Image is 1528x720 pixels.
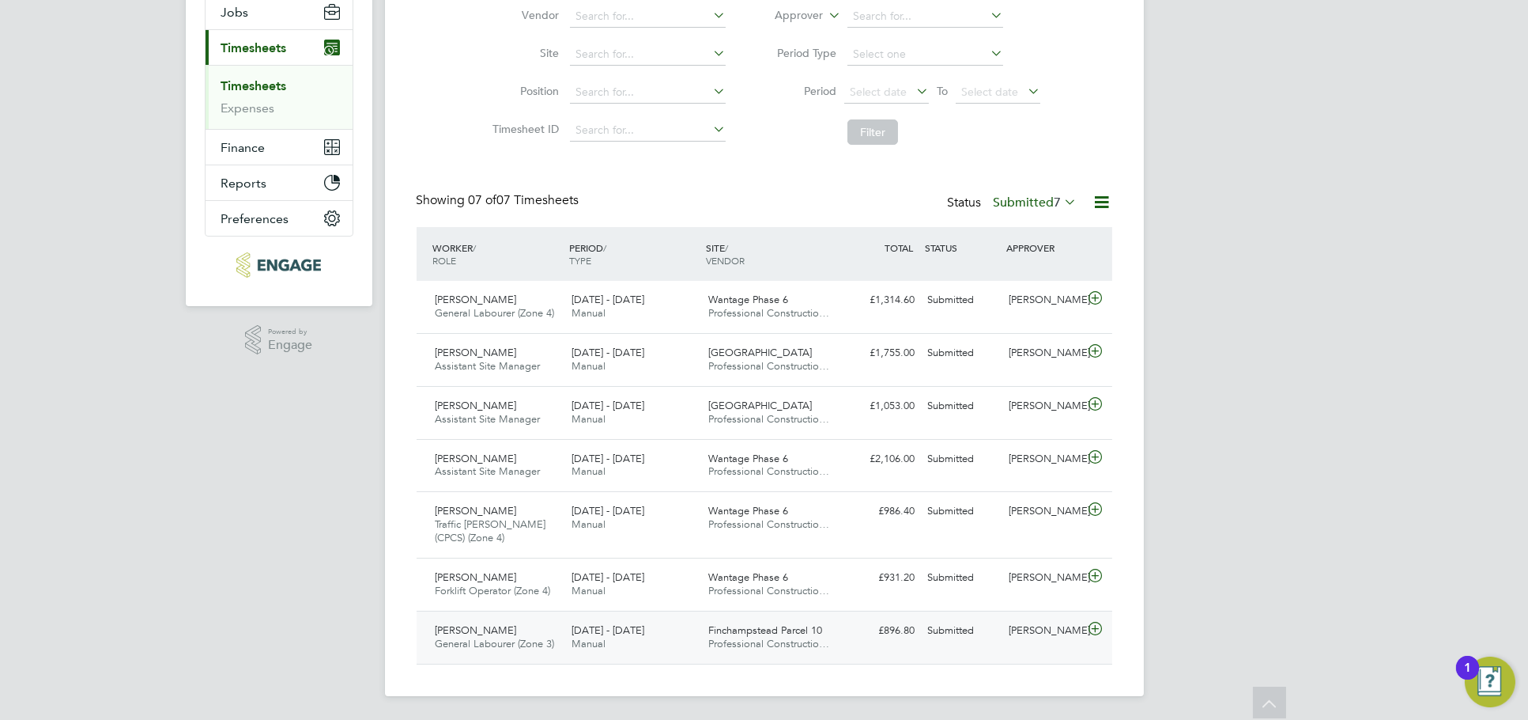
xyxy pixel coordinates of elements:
[570,44,726,66] input: Search for...
[221,176,267,191] span: Reports
[708,293,788,306] span: Wantage Phase 6
[921,446,1003,472] div: Submitted
[221,100,275,116] a: Expenses
[206,65,353,129] div: Timesheets
[436,637,555,650] span: General Labourer (Zone 3)
[765,46,836,60] label: Period Type
[1465,657,1515,707] button: Open Resource Center, 1 new notification
[1002,618,1085,644] div: [PERSON_NAME]
[847,44,1003,66] input: Select one
[572,584,606,597] span: Manual
[708,306,829,320] span: Professional Constructio…
[839,498,921,525] div: £986.40
[433,254,457,267] span: ROLE
[570,81,726,104] input: Search for...
[708,517,829,531] span: Professional Constructio…
[708,452,788,465] span: Wantage Phase 6
[961,85,1018,99] span: Select date
[436,359,541,373] span: Assistant Site Manager
[1055,195,1062,210] span: 7
[488,122,559,136] label: Timesheet ID
[839,618,921,644] div: £896.80
[268,339,312,352] span: Engage
[572,464,606,478] span: Manual
[436,293,517,306] span: [PERSON_NAME]
[847,6,1003,28] input: Search for...
[1464,668,1471,688] div: 1
[469,192,579,208] span: 07 Timesheets
[921,287,1003,313] div: Submitted
[708,623,822,637] span: Finchampstead Parcel 10
[436,570,517,584] span: [PERSON_NAME]
[948,192,1081,214] div: Status
[429,233,566,275] div: WORKER
[1002,565,1085,591] div: [PERSON_NAME]
[436,346,517,359] span: [PERSON_NAME]
[708,637,829,650] span: Professional Constructio…
[708,570,788,584] span: Wantage Phase 6
[1002,446,1085,472] div: [PERSON_NAME]
[847,119,898,145] button: Filter
[572,504,644,517] span: [DATE] - [DATE]
[708,464,829,478] span: Professional Constructio…
[488,46,559,60] label: Site
[436,584,551,597] span: Forklift Operator (Zone 4)
[572,637,606,650] span: Manual
[921,340,1003,366] div: Submitted
[572,623,644,637] span: [DATE] - [DATE]
[436,452,517,465] span: [PERSON_NAME]
[488,84,559,98] label: Position
[436,623,517,637] span: [PERSON_NAME]
[572,359,606,373] span: Manual
[994,195,1077,210] label: Submitted
[572,399,644,412] span: [DATE] - [DATE]
[570,6,726,28] input: Search for...
[708,584,829,597] span: Professional Constructio…
[708,504,788,517] span: Wantage Phase 6
[565,233,702,275] div: PERIOD
[469,192,497,208] span: 07 of
[839,287,921,313] div: £1,314.60
[221,211,289,226] span: Preferences
[1002,233,1085,262] div: APPROVER
[839,393,921,419] div: £1,053.00
[436,412,541,426] span: Assistant Site Manager
[569,254,591,267] span: TYPE
[473,241,477,254] span: /
[236,252,321,278] img: pcrnet-logo-retina.png
[1002,498,1085,525] div: [PERSON_NAME]
[572,293,644,306] span: [DATE] - [DATE]
[765,84,836,98] label: Period
[572,570,644,584] span: [DATE] - [DATE]
[708,399,812,412] span: [GEOGRAPHIC_DATA]
[1002,393,1085,419] div: [PERSON_NAME]
[1002,340,1085,366] div: [PERSON_NAME]
[850,85,907,99] span: Select date
[436,517,546,544] span: Traffic [PERSON_NAME] (CPCS) (Zone 4)
[725,241,728,254] span: /
[839,446,921,472] div: £2,106.00
[921,393,1003,419] div: Submitted
[221,5,249,20] span: Jobs
[206,30,353,65] button: Timesheets
[572,306,606,320] span: Manual
[572,412,606,426] span: Manual
[708,359,829,373] span: Professional Constructio…
[921,498,1003,525] div: Submitted
[436,464,541,478] span: Assistant Site Manager
[921,565,1003,591] div: Submitted
[885,241,913,254] span: TOTAL
[921,233,1003,262] div: STATUS
[436,504,517,517] span: [PERSON_NAME]
[245,325,312,355] a: Powered byEngage
[436,306,555,320] span: General Labourer (Zone 4)
[706,254,745,267] span: VENDOR
[572,517,606,531] span: Manual
[839,340,921,366] div: £1,755.00
[1002,287,1085,313] div: [PERSON_NAME]
[921,618,1003,644] div: Submitted
[221,40,287,55] span: Timesheets
[839,565,921,591] div: £931.20
[488,8,559,22] label: Vendor
[205,252,353,278] a: Go to home page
